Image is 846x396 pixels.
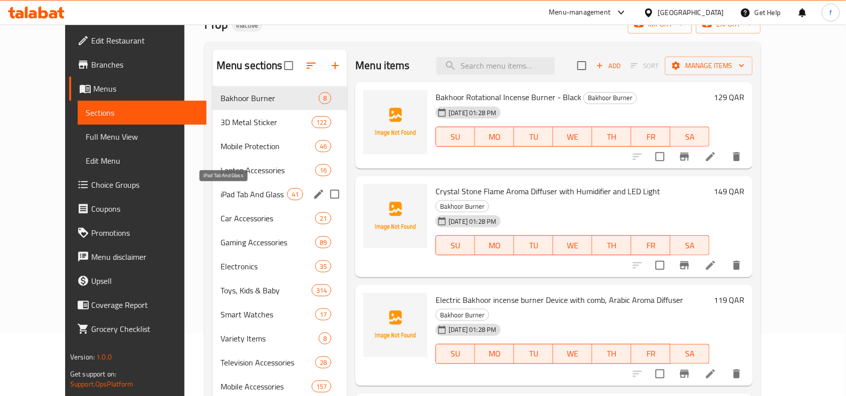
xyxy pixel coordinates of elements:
[288,190,303,199] span: 41
[213,254,348,278] div: Electronics35
[69,221,206,245] a: Promotions
[363,293,428,357] img: Electric Bakhoor incense burner Device with comb, Arabic Aroma Diffuser
[69,317,206,341] a: Grocery Checklist
[312,286,331,295] span: 314
[316,214,331,223] span: 21
[316,310,331,319] span: 17
[592,344,631,364] button: TH
[514,235,553,255] button: TU
[592,127,631,147] button: TH
[221,212,315,224] span: Car Accessories
[518,238,549,253] span: TU
[436,90,581,105] span: Bakhoor Rotational Incense Burner - Black
[725,362,749,386] button: delete
[312,116,331,128] div: items
[436,309,489,321] div: Bakhoor Burner
[631,344,671,364] button: FR
[91,179,198,191] span: Choice Groups
[221,356,315,368] span: Television Accessories
[592,58,624,74] button: Add
[69,173,206,197] a: Choice Groups
[705,368,717,380] a: Edit menu item
[221,380,312,392] span: Mobile Accessories
[315,260,331,272] div: items
[705,151,717,163] a: Edit menu item
[673,362,697,386] button: Branch-specific-item
[829,7,832,18] span: f
[673,253,697,277] button: Branch-specific-item
[221,260,315,272] span: Electronics
[91,59,198,71] span: Branches
[673,145,697,169] button: Branch-specific-item
[650,146,671,167] span: Select to update
[221,308,315,320] span: Smart Watches
[316,262,331,271] span: 35
[436,127,475,147] button: SU
[363,184,428,248] img: Crystal Stone Flame Aroma Diffuser with Humidifier and LED Light
[445,217,500,226] span: [DATE] 01:28 PM
[221,92,319,104] span: Bakhoor Burner
[704,18,753,31] span: export
[213,206,348,230] div: Car Accessories21
[78,149,206,173] a: Edit Menu
[675,238,706,253] span: SA
[315,140,331,152] div: items
[636,238,667,253] span: FR
[316,358,331,367] span: 28
[221,332,319,344] div: Variety Items
[675,130,706,144] span: SA
[479,238,510,253] span: MO
[514,127,553,147] button: TU
[571,55,592,76] span: Select section
[213,278,348,302] div: Toys, Kids & Baby314
[636,346,667,361] span: FR
[440,238,471,253] span: SU
[91,323,198,335] span: Grocery Checklist
[596,130,627,144] span: TH
[91,203,198,215] span: Coupons
[725,253,749,277] button: delete
[675,346,706,361] span: SA
[278,55,299,76] span: Select all sections
[69,293,206,317] a: Coverage Report
[714,293,745,307] h6: 119 QAR
[636,18,684,31] span: import
[650,255,671,276] span: Select to update
[213,134,348,158] div: Mobile Protection46
[315,212,331,224] div: items
[312,284,331,296] div: items
[553,344,592,364] button: WE
[70,377,134,390] a: Support.OpsPlatform
[69,53,206,77] a: Branches
[436,184,660,199] span: Crystal Stone Flame Aroma Diffuser with Humidifier and LED Light
[557,130,588,144] span: WE
[518,130,549,144] span: TU
[311,187,326,202] button: edit
[445,325,500,334] span: [DATE] 01:28 PM
[213,350,348,374] div: Television Accessories28
[631,235,671,255] button: FR
[213,326,348,350] div: Variety Items8
[355,58,410,73] h2: Menu items
[319,332,331,344] div: items
[91,227,198,239] span: Promotions
[221,188,287,200] span: iPad Tab And Glass
[475,127,514,147] button: MO
[78,101,206,125] a: Sections
[312,380,331,392] div: items
[213,230,348,254] div: Gaming Accessories89
[714,90,745,104] h6: 129 QAR
[671,235,710,255] button: SA
[78,125,206,149] a: Full Menu View
[549,7,611,19] div: Menu-management
[221,284,312,296] div: Toys, Kids & Baby
[671,344,710,364] button: SA
[363,90,428,154] img: Bakhoor Rotational Incense Burner - Black
[316,238,331,247] span: 89
[631,127,671,147] button: FR
[221,140,315,152] span: Mobile Protection
[592,58,624,74] span: Add item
